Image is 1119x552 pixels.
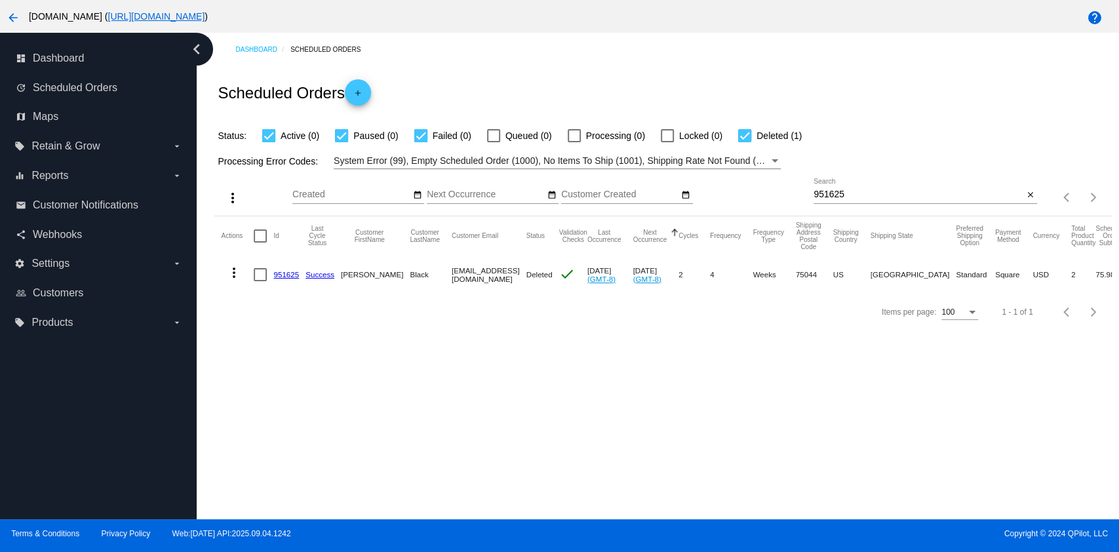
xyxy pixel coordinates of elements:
input: Created [292,189,410,200]
button: Change sorting for LastProcessingCycleId [305,225,329,246]
span: 100 [941,307,954,317]
button: Change sorting for NextOccurrenceUtc [633,229,667,243]
button: Change sorting for CustomerEmail [452,232,498,240]
button: Change sorting for LastOccurrenceUtc [587,229,621,243]
i: map [16,111,26,122]
mat-cell: Standard [956,256,995,294]
mat-icon: date_range [413,190,422,201]
input: Customer Created [561,189,679,200]
button: Clear [1023,188,1037,202]
mat-cell: Square [995,256,1032,294]
a: Scheduled Orders [290,39,372,60]
mat-select: Items per page: [941,308,978,317]
i: arrow_drop_down [172,141,182,151]
i: local_offer [14,317,25,328]
mat-cell: 2 [1071,256,1095,294]
button: Change sorting for CustomerLastName [410,229,440,243]
mat-icon: more_vert [226,265,242,281]
a: (GMT-8) [633,275,661,283]
button: Change sorting for Frequency [710,232,741,240]
span: Copyright © 2024 QPilot, LLC [571,529,1108,538]
i: settings [14,258,25,269]
a: people_outline Customers [16,283,182,304]
span: Webhooks [33,229,82,241]
button: Change sorting for ShippingCountry [833,229,859,243]
mat-cell: USD [1032,256,1071,294]
mat-icon: add [350,89,366,104]
mat-header-cell: Validation Checks [559,216,587,256]
button: Change sorting for Cycles [678,232,698,240]
span: Processing (0) [586,128,645,144]
i: dashboard [16,53,26,64]
mat-cell: 75044 [796,256,833,294]
button: Next page [1080,299,1107,325]
button: Change sorting for FrequencyType [753,229,783,243]
mat-cell: [DATE] [633,256,678,294]
i: share [16,229,26,240]
mat-cell: [DATE] [587,256,633,294]
a: Web:[DATE] API:2025.09.04.1242 [172,529,291,538]
a: [URL][DOMAIN_NAME] [108,11,205,22]
mat-cell: [PERSON_NAME] [341,256,410,294]
a: Terms & Conditions [11,529,79,538]
span: [DOMAIN_NAME] ( ) [29,11,208,22]
button: Next page [1080,184,1107,210]
span: Paused (0) [353,128,398,144]
span: Customers [33,287,83,299]
button: Change sorting for ShippingPostcode [796,222,821,250]
button: Change sorting for ShippingState [871,232,913,240]
mat-cell: US [833,256,871,294]
span: Active (0) [281,128,319,144]
mat-cell: Black [410,256,452,294]
span: Retain & Grow [31,140,100,152]
button: Change sorting for PreferredShippingOption [956,225,983,246]
a: Success [305,270,334,279]
mat-cell: 2 [678,256,710,294]
span: Reports [31,170,68,182]
input: Search [814,189,1023,200]
a: map Maps [16,106,182,127]
span: Customer Notifications [33,199,138,211]
span: Deleted [526,270,553,279]
span: Maps [33,111,58,123]
mat-cell: [GEOGRAPHIC_DATA] [871,256,956,294]
a: email Customer Notifications [16,195,182,216]
input: Next Occurrence [427,189,545,200]
span: Products [31,317,73,328]
i: arrow_drop_down [172,170,182,181]
span: Dashboard [33,52,84,64]
mat-icon: arrow_back [5,10,21,26]
span: Scheduled Orders [33,82,117,94]
div: 1 - 1 of 1 [1002,307,1032,317]
mat-icon: more_vert [225,190,241,206]
div: Items per page: [882,307,936,317]
a: Dashboard [235,39,290,60]
mat-cell: 4 [710,256,753,294]
a: 951625 [273,270,299,279]
mat-icon: check [559,266,575,282]
a: share Webhooks [16,224,182,245]
mat-icon: close [1025,190,1034,201]
a: (GMT-8) [587,275,616,283]
h2: Scheduled Orders [218,79,370,106]
i: people_outline [16,288,26,298]
span: Failed (0) [433,128,471,144]
i: chevron_left [186,39,207,60]
i: email [16,200,26,210]
mat-icon: help [1087,10,1103,26]
i: update [16,83,26,93]
i: arrow_drop_down [172,317,182,328]
mat-icon: date_range [681,190,690,201]
mat-icon: date_range [547,190,556,201]
i: local_offer [14,141,25,151]
span: Queued (0) [505,128,552,144]
mat-select: Filter by Processing Error Codes [334,153,781,169]
i: equalizer [14,170,25,181]
button: Change sorting for Status [526,232,545,240]
mat-cell: [EMAIL_ADDRESS][DOMAIN_NAME] [452,256,526,294]
span: Settings [31,258,69,269]
a: Privacy Policy [102,529,151,538]
a: update Scheduled Orders [16,77,182,98]
span: Status: [218,130,246,141]
button: Change sorting for CustomerFirstName [341,229,398,243]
